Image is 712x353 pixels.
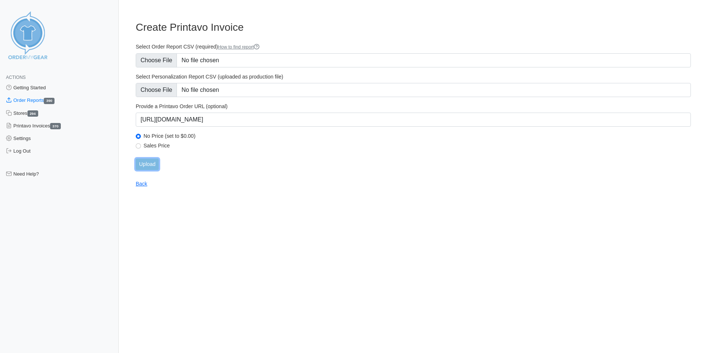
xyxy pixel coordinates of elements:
[136,43,691,50] label: Select Order Report CSV (required)
[136,103,691,110] label: Provide a Printavo Order URL (optional)
[136,21,691,34] h3: Create Printavo Invoice
[44,98,55,104] span: 390
[136,73,691,80] label: Select Personalization Report CSV (uploaded as production file)
[6,75,26,80] span: Actions
[136,159,159,170] input: Upload
[218,44,260,50] a: How to find report
[136,181,147,187] a: Back
[27,110,38,117] span: 294
[50,123,61,129] span: 370
[136,113,691,127] input: https://www.printavo.com/invoices/1234567
[144,133,691,139] label: No Price (set to $0.00)
[144,142,691,149] label: Sales Price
